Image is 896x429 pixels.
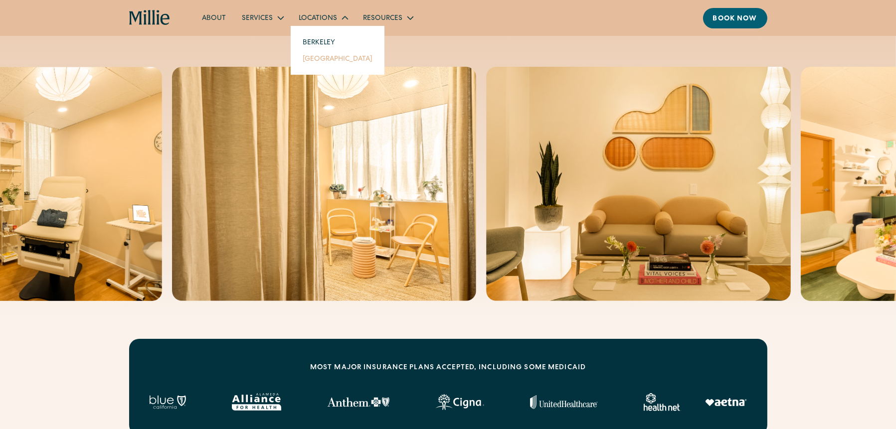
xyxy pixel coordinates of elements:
img: Alameda Alliance logo [232,393,281,411]
img: Healthnet logo [644,393,681,411]
div: Book now [713,14,757,24]
img: Cigna logo [436,394,484,410]
div: Locations [299,13,337,24]
div: Locations [291,9,355,26]
div: Resources [363,13,402,24]
div: Resources [355,9,420,26]
nav: Locations [291,26,384,75]
div: Services [234,9,291,26]
a: home [129,10,171,26]
a: About [194,9,234,26]
a: [GEOGRAPHIC_DATA] [295,50,380,67]
div: MOST MAJOR INSURANCE PLANS ACCEPTED, INCLUDING some MEDICAID [310,363,586,373]
a: Berkeley [295,34,380,50]
a: Book now [703,8,767,28]
div: Services [242,13,273,24]
img: United Healthcare logo [530,395,598,409]
img: Anthem Logo [327,397,389,407]
img: Aetna logo [705,398,747,406]
img: Blue California logo [149,395,186,409]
